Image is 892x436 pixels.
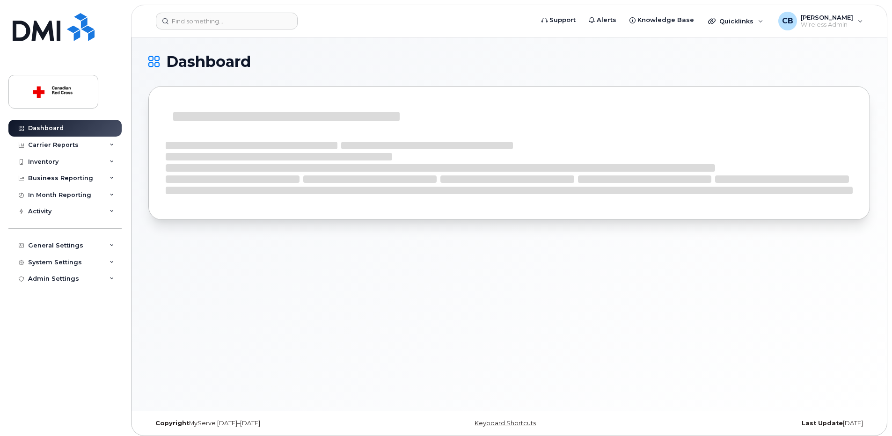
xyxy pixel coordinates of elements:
span: Dashboard [166,55,251,69]
div: [DATE] [629,420,870,427]
a: Keyboard Shortcuts [475,420,536,427]
strong: Copyright [155,420,189,427]
strong: Last Update [802,420,843,427]
div: MyServe [DATE]–[DATE] [148,420,389,427]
